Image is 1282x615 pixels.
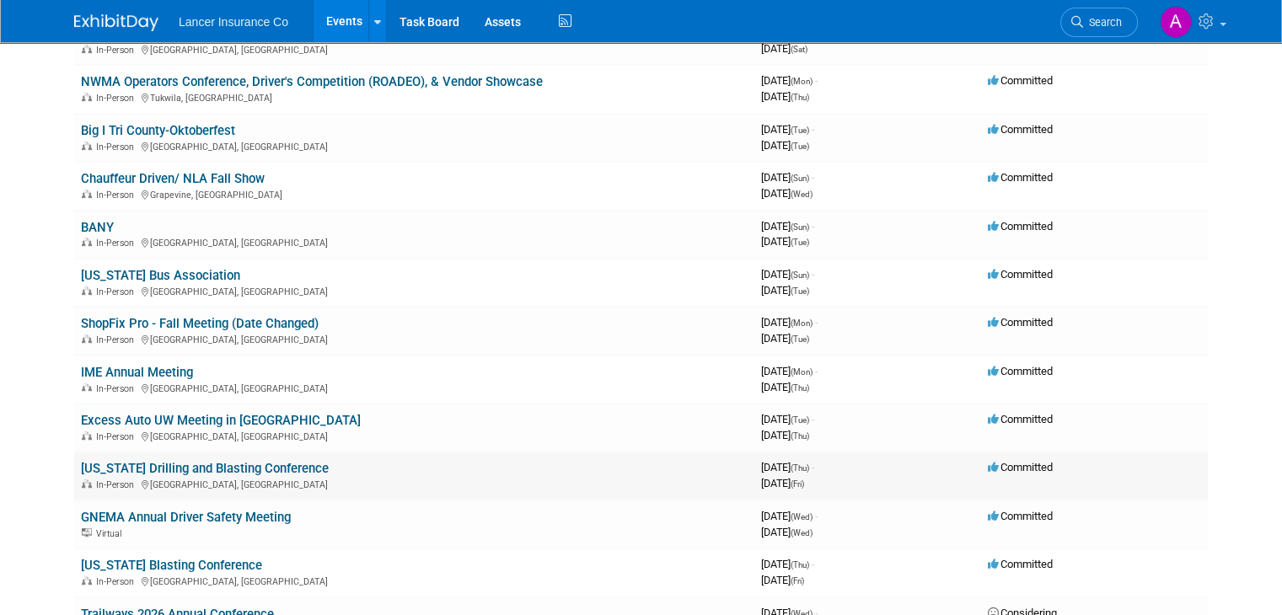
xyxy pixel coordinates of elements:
[761,220,814,233] span: [DATE]
[988,171,1053,184] span: Committed
[761,510,818,522] span: [DATE]
[815,74,818,87] span: -
[81,284,748,297] div: [GEOGRAPHIC_DATA], [GEOGRAPHIC_DATA]
[761,42,807,55] span: [DATE]
[988,316,1053,329] span: Committed
[988,461,1053,473] span: Committed
[81,510,291,525] a: GNEMA Annual Driver Safety Meeting
[96,383,139,394] span: In-Person
[81,558,262,573] a: [US_STATE] Blasting Conference
[761,316,818,329] span: [DATE]
[791,367,813,377] span: (Mon)
[82,238,92,246] img: In-Person Event
[812,123,814,136] span: -
[761,413,814,425] span: [DATE]
[791,77,813,86] span: (Mon)
[81,381,748,394] div: [GEOGRAPHIC_DATA], [GEOGRAPHIC_DATA]
[96,576,139,587] span: In-Person
[812,461,814,473] span: -
[988,558,1053,570] span: Committed
[812,558,814,570] span: -
[761,381,809,393] span: [DATE]
[82,383,92,392] img: In-Person Event
[791,479,804,489] span: (Fri)
[96,93,139,104] span: In-Person
[82,190,92,198] img: In-Person Event
[82,431,92,440] img: In-Person Event
[82,142,92,150] img: In-Person Event
[815,510,818,522] span: -
[96,190,139,201] span: In-Person
[791,270,809,280] span: (Sun)
[81,365,193,380] a: IME Annual Meeting
[791,415,809,425] span: (Tue)
[791,45,807,54] span: (Sat)
[761,123,814,136] span: [DATE]
[761,461,814,473] span: [DATE]
[81,123,235,138] a: Big I Tri County-Oktoberfest
[791,174,809,183] span: (Sun)
[96,238,139,249] span: In-Person
[791,238,809,247] span: (Tue)
[988,220,1053,233] span: Committed
[988,123,1053,136] span: Committed
[791,142,809,151] span: (Tue)
[179,15,288,29] span: Lancer Insurance Co
[82,334,92,343] img: In-Person Event
[82,479,92,488] img: In-Person Event
[761,187,813,200] span: [DATE]
[791,334,809,344] span: (Tue)
[81,477,748,490] div: [GEOGRAPHIC_DATA], [GEOGRAPHIC_DATA]
[81,42,748,56] div: [GEOGRAPHIC_DATA], [GEOGRAPHIC_DATA]
[96,142,139,152] span: In-Person
[812,171,814,184] span: -
[761,429,809,441] span: [DATE]
[791,463,809,473] span: (Thu)
[1160,6,1192,38] img: Ann Barron
[81,268,240,283] a: [US_STATE] Bus Association
[791,286,809,296] span: (Tue)
[761,90,809,103] span: [DATE]
[815,316,818,329] span: -
[81,316,319,331] a: ShopFix Pro - Fall Meeting (Date Changed)
[791,126,809,135] span: (Tue)
[81,574,748,587] div: [GEOGRAPHIC_DATA], [GEOGRAPHIC_DATA]
[988,413,1053,425] span: Committed
[761,558,814,570] span: [DATE]
[761,332,809,345] span: [DATE]
[791,576,804,586] span: (Fri)
[74,14,158,31] img: ExhibitDay
[81,429,748,442] div: [GEOGRAPHIC_DATA], [GEOGRAPHIC_DATA]
[81,187,748,201] div: Grapevine, [GEOGRAPHIC_DATA]
[761,284,809,297] span: [DATE]
[988,510,1053,522] span: Committed
[988,74,1053,87] span: Committed
[988,365,1053,377] span: Committed
[761,74,818,87] span: [DATE]
[791,528,813,537] span: (Wed)
[791,93,809,102] span: (Thu)
[812,268,814,281] span: -
[791,560,809,570] span: (Thu)
[82,528,92,537] img: Virtual Event
[1083,16,1122,29] span: Search
[761,171,814,184] span: [DATE]
[82,286,92,295] img: In-Person Event
[81,220,114,235] a: BANY
[96,528,126,539] span: Virtual
[761,235,809,248] span: [DATE]
[761,268,814,281] span: [DATE]
[761,574,804,586] span: [DATE]
[791,512,813,521] span: (Wed)
[815,365,818,377] span: -
[761,365,818,377] span: [DATE]
[82,576,92,585] img: In-Person Event
[81,332,748,345] div: [GEOGRAPHIC_DATA], [GEOGRAPHIC_DATA]
[1060,8,1138,37] a: Search
[791,318,813,328] span: (Mon)
[791,190,813,199] span: (Wed)
[96,334,139,345] span: In-Person
[96,431,139,442] span: In-Person
[81,90,748,104] div: Tukwila, [GEOGRAPHIC_DATA]
[81,235,748,249] div: [GEOGRAPHIC_DATA], [GEOGRAPHIC_DATA]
